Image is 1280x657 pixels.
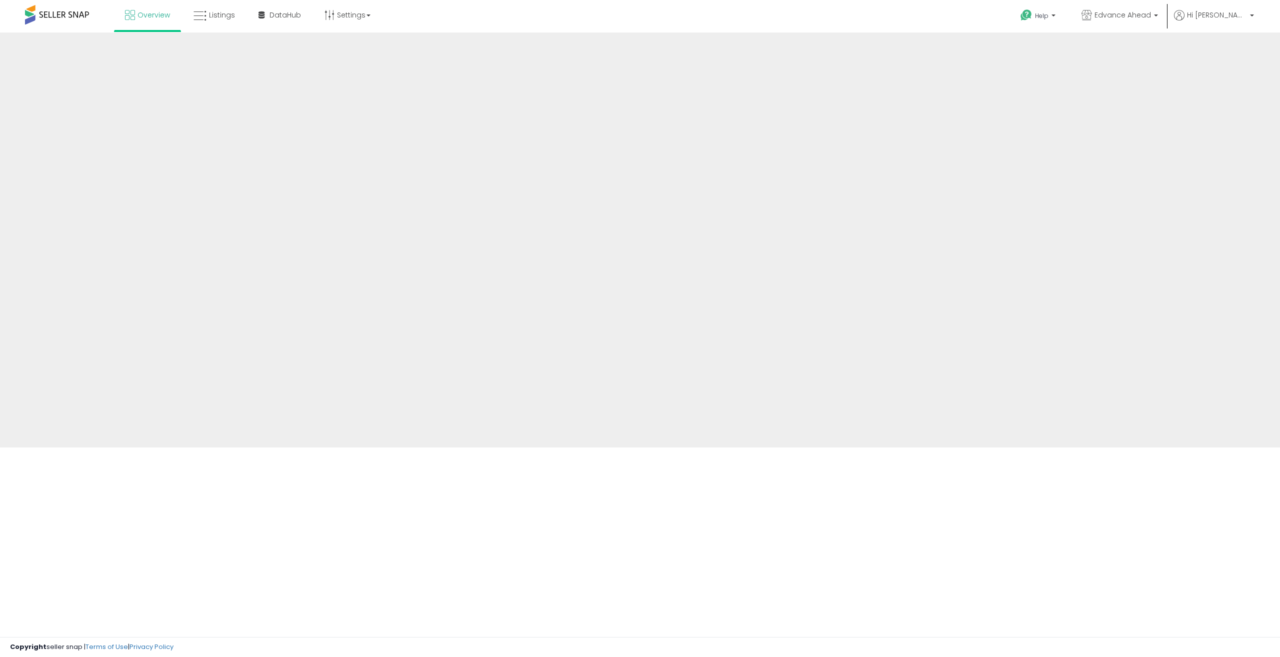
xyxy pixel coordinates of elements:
[269,10,301,20] span: DataHub
[1012,1,1065,32] a: Help
[1035,11,1048,20] span: Help
[1174,10,1254,32] a: Hi [PERSON_NAME]
[1020,9,1032,21] i: Get Help
[209,10,235,20] span: Listings
[1187,10,1247,20] span: Hi [PERSON_NAME]
[137,10,170,20] span: Overview
[1094,10,1151,20] span: Edvance Ahead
